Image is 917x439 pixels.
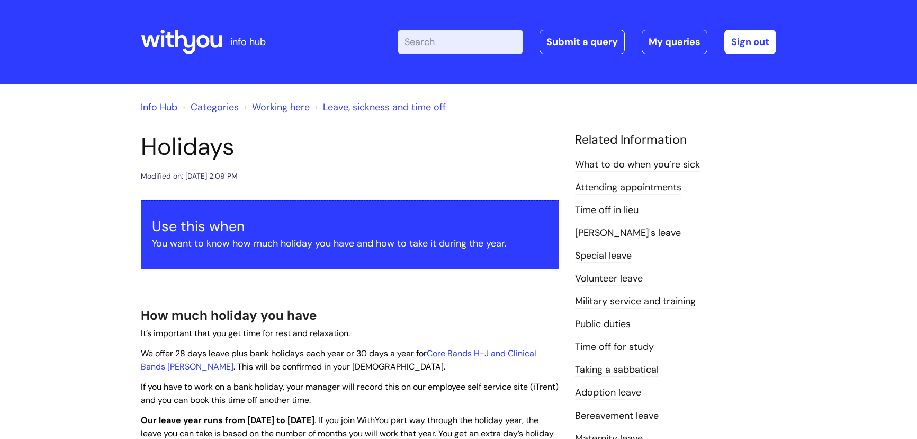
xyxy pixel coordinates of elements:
a: Adoption leave [575,386,641,400]
div: | - [398,30,776,54]
h3: Use this when [152,218,548,235]
a: Time off for study [575,340,654,354]
span: If you have to work on a bank holiday, your manager will record this on our employee self service... [141,381,559,406]
a: Time off in lieu [575,204,639,217]
a: Working here [252,101,310,113]
a: Core Bands H-J and Clinical Bands [PERSON_NAME] [141,348,536,372]
a: Info Hub [141,101,177,113]
li: Working here [241,99,310,116]
a: My queries [642,30,707,54]
a: Categories [191,101,239,113]
h4: Related Information [575,133,776,147]
h1: Holidays [141,133,559,161]
li: Leave, sickness and time off [312,99,446,116]
a: Public duties [575,318,631,331]
div: Modified on: [DATE] 2:09 PM [141,170,238,183]
span: We offer 28 days leave plus bank holidays each year or 30 days a year for . This will be confirme... [141,348,536,372]
span: How much holiday you have [141,307,317,323]
a: Volunteer leave [575,272,643,286]
p: You want to know how much holiday you have and how to take it during the year. [152,235,548,252]
input: Search [398,30,523,54]
strong: Our leave year runs from [DATE] to [DATE] [141,415,314,426]
p: info hub [230,33,266,50]
a: Sign out [724,30,776,54]
a: Bereavement leave [575,409,659,423]
a: Attending appointments [575,181,681,195]
span: It’s important that you get time for rest and relaxation. [141,328,350,339]
a: Military service and training [575,295,696,309]
a: [PERSON_NAME]'s leave [575,226,681,240]
li: Solution home [180,99,239,116]
a: Special leave [575,249,632,263]
a: Leave, sickness and time off [323,101,446,113]
a: Taking a sabbatical [575,363,659,377]
a: Submit a query [540,30,625,54]
a: What to do when you’re sick [575,158,700,172]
